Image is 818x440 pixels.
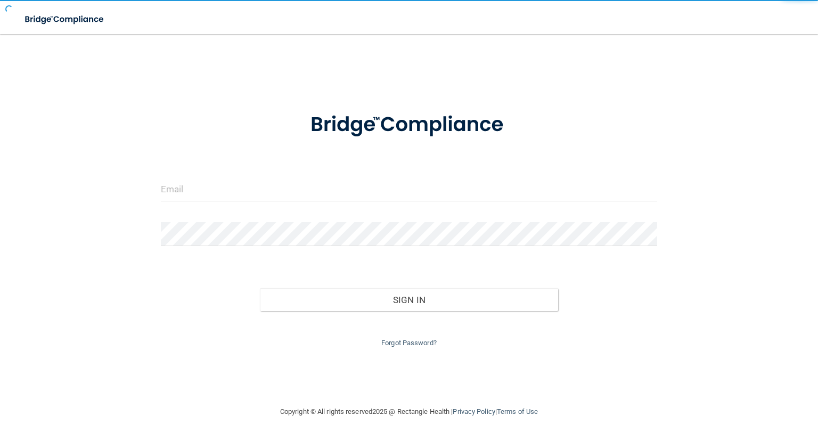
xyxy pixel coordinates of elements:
a: Privacy Policy [453,408,495,415]
button: Sign In [260,288,558,312]
input: Email [161,177,657,201]
a: Terms of Use [497,408,538,415]
img: bridge_compliance_login_screen.278c3ca4.svg [289,98,529,152]
img: bridge_compliance_login_screen.278c3ca4.svg [16,9,114,30]
div: Copyright © All rights reserved 2025 @ Rectangle Health | | [215,395,603,429]
a: Forgot Password? [381,339,437,347]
